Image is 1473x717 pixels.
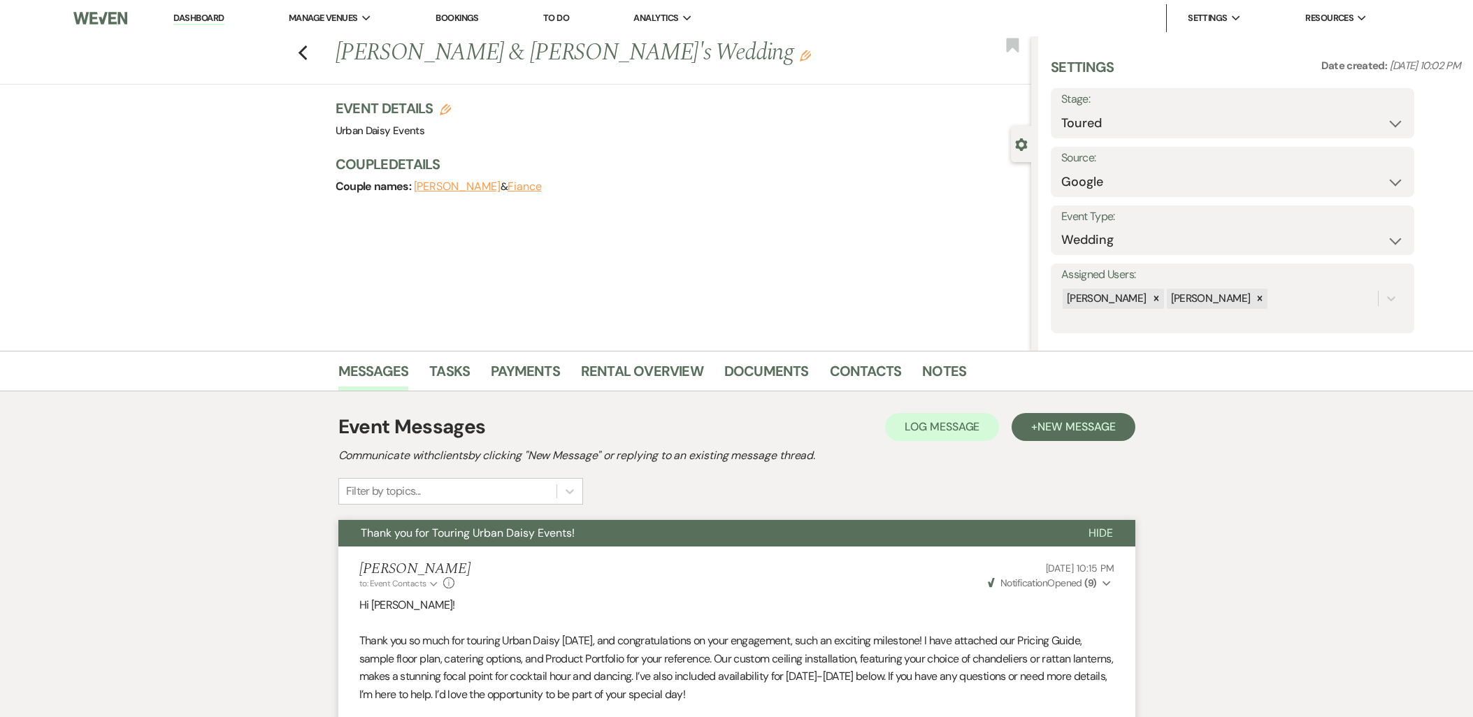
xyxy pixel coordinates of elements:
a: To Do [543,12,569,24]
h2: Communicate with clients by clicking "New Message" or replying to an existing message thread. [338,447,1135,464]
label: Event Type: [1061,207,1404,227]
button: +New Message [1012,413,1135,441]
a: Bookings [436,12,479,24]
span: & [414,180,542,194]
a: Contacts [830,360,902,391]
span: to: Event Contacts [359,578,426,589]
span: Manage Venues [289,11,358,25]
a: Dashboard [173,12,224,25]
a: Rental Overview [581,360,703,391]
a: Tasks [429,360,470,391]
button: Close lead details [1015,137,1028,150]
strong: ( 9 ) [1084,577,1096,589]
span: Hide [1088,526,1113,540]
span: Urban Daisy Events [336,124,424,138]
label: Assigned Users: [1061,265,1404,285]
span: Settings [1188,11,1228,25]
span: Thank you for Touring Urban Daisy Events! [361,526,575,540]
p: Thank you so much for touring Urban Daisy [DATE], and congratulations on your engagement, such an... [359,632,1114,703]
a: Messages [338,360,409,391]
a: Payments [491,360,560,391]
span: [DATE] 10:02 PM [1390,59,1460,73]
button: to: Event Contacts [359,577,440,590]
h1: Event Messages [338,412,486,442]
div: Filter by topics... [346,483,421,500]
label: Stage: [1061,89,1404,110]
div: [PERSON_NAME] [1063,289,1149,309]
button: [PERSON_NAME] [414,181,501,192]
h3: Event Details [336,99,452,118]
p: Hi [PERSON_NAME]! [359,596,1114,614]
span: Date created: [1321,59,1390,73]
span: Couple names: [336,179,414,194]
img: Weven Logo [73,3,127,33]
span: Notification [1000,577,1047,589]
h3: Couple Details [336,154,1017,174]
button: Hide [1066,520,1135,546]
span: Analytics [633,11,678,25]
span: Log Message [905,419,979,434]
button: NotificationOpened (9) [986,576,1114,591]
h1: [PERSON_NAME] & [PERSON_NAME]'s Wedding [336,36,886,70]
label: Source: [1061,148,1404,168]
h5: [PERSON_NAME] [359,560,470,578]
h3: Settings [1051,57,1114,88]
button: Thank you for Touring Urban Daisy Events! [338,520,1066,546]
button: Log Message [885,413,999,441]
a: Notes [922,360,966,391]
a: Documents [724,360,809,391]
button: Fiance [508,181,542,192]
span: New Message [1037,419,1115,434]
span: Resources [1305,11,1353,25]
button: Edit [800,49,811,61]
div: [PERSON_NAME] [1167,289,1253,309]
span: [DATE] 10:15 PM [1046,562,1114,574]
span: Opened [988,577,1097,589]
